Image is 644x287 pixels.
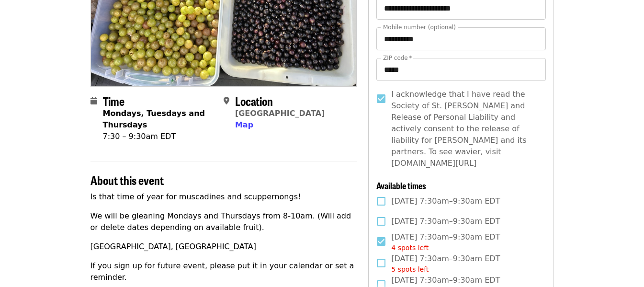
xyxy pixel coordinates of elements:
input: ZIP code [376,58,545,81]
div: 7:30 – 9:30am EDT [103,131,216,142]
span: 4 spots left [391,244,429,252]
span: [DATE] 7:30am–9:30am EDT [391,253,500,275]
span: About this event [90,172,164,188]
span: [DATE] 7:30am–9:30am EDT [391,231,500,253]
button: Map [235,119,253,131]
label: Mobile number (optional) [383,24,456,30]
i: calendar icon [90,96,97,105]
p: We will be gleaning Mondays and Thursdays from 8-10am. (Will add or delete dates depending on ava... [90,210,357,233]
span: [DATE] 7:30am–9:30am EDT [391,195,500,207]
a: [GEOGRAPHIC_DATA] [235,109,325,118]
label: ZIP code [383,55,412,61]
span: Time [103,92,124,109]
p: Is that time of year for muscadines and scuppernongs! [90,191,357,203]
span: [DATE] 7:30am–9:30am EDT [391,216,500,227]
span: Map [235,120,253,129]
span: Available times [376,179,426,192]
p: If you sign up for future event, please put it in your calendar or set a reminder. [90,260,357,283]
strong: Mondays, Tuesdays and Thursdays [103,109,205,129]
input: Mobile number (optional) [376,27,545,50]
span: Location [235,92,273,109]
i: map-marker-alt icon [224,96,229,105]
p: [GEOGRAPHIC_DATA], [GEOGRAPHIC_DATA] [90,241,357,253]
span: 5 spots left [391,265,429,273]
span: I acknowledge that I have read the Society of St. [PERSON_NAME] and Release of Personal Liability... [391,89,538,169]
